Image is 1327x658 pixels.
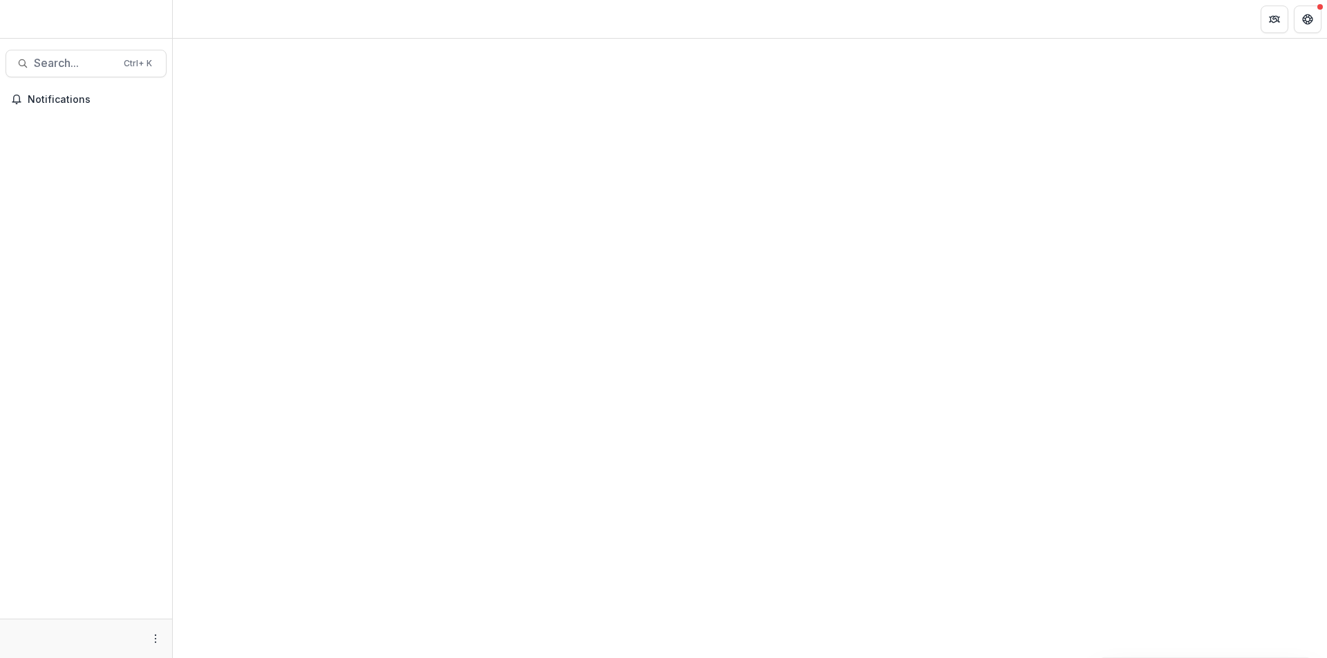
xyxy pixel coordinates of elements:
span: Search... [34,57,115,70]
div: Ctrl + K [121,56,155,71]
button: Search... [6,50,167,77]
nav: breadcrumb [178,9,237,29]
span: Notifications [28,94,161,106]
button: More [147,630,164,647]
button: Get Help [1294,6,1321,33]
button: Notifications [6,88,167,110]
button: Partners [1261,6,1288,33]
